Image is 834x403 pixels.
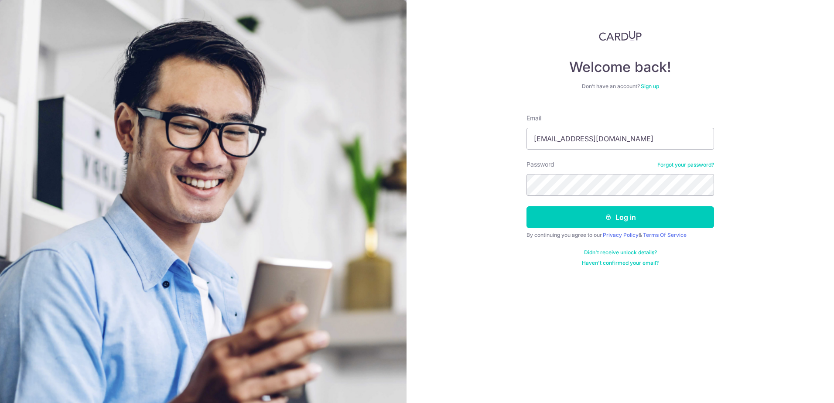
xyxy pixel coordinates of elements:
a: Haven't confirmed your email? [582,260,659,266]
a: Terms Of Service [643,232,687,238]
h4: Welcome back! [526,58,714,76]
input: Enter your Email [526,128,714,150]
label: Email [526,114,541,123]
img: CardUp Logo [599,31,642,41]
label: Password [526,160,554,169]
a: Forgot your password? [657,161,714,168]
a: Didn't receive unlock details? [584,249,657,256]
div: Don’t have an account? [526,83,714,90]
button: Log in [526,206,714,228]
a: Privacy Policy [603,232,639,238]
a: Sign up [641,83,659,89]
div: By continuing you agree to our & [526,232,714,239]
